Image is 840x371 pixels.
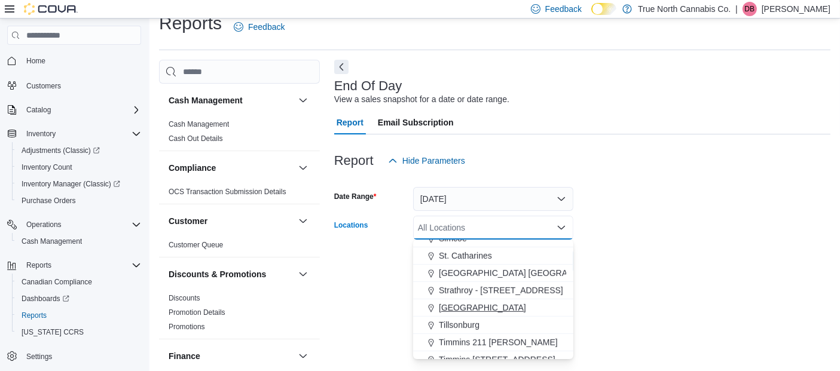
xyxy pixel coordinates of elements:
[24,3,78,15] img: Cova
[169,294,200,302] a: Discounts
[169,188,286,196] a: OCS Transaction Submission Details
[17,194,81,208] a: Purchase Orders
[22,127,141,141] span: Inventory
[17,143,141,158] span: Adjustments (Classic)
[22,179,120,189] span: Inventory Manager (Classic)
[169,241,223,249] a: Customer Queue
[17,177,125,191] a: Inventory Manager (Classic)
[17,325,88,339] a: [US_STATE] CCRS
[169,215,207,227] h3: Customer
[17,275,141,289] span: Canadian Compliance
[413,247,573,265] button: St. Catharines
[22,294,69,303] span: Dashboards
[413,351,573,369] button: Timmins [STREET_ADDRESS]
[12,142,146,159] a: Adjustments (Classic)
[169,162,294,174] button: Compliance
[2,348,146,365] button: Settings
[439,232,467,244] span: Simcoe
[439,336,558,348] span: Timmins 211 [PERSON_NAME]
[334,79,402,93] h3: End Of Day
[296,267,310,281] button: Discounts & Promotions
[26,129,56,139] span: Inventory
[22,237,82,246] span: Cash Management
[337,111,364,134] span: Report
[159,11,222,35] h1: Reports
[745,2,755,16] span: DB
[248,21,285,33] span: Feedback
[12,290,146,307] a: Dashboards
[22,349,141,364] span: Settings
[26,352,52,361] span: Settings
[12,233,146,250] button: Cash Management
[413,334,573,351] button: Timmins 211 [PERSON_NAME]
[169,322,205,332] span: Promotions
[22,79,66,93] a: Customers
[22,196,76,206] span: Purchase Orders
[12,176,146,192] a: Inventory Manager (Classic)
[439,302,526,314] span: [GEOGRAPHIC_DATA]
[22,327,84,337] span: [US_STATE] CCRS
[169,350,200,362] h3: Finance
[159,185,320,204] div: Compliance
[22,127,60,141] button: Inventory
[22,103,141,117] span: Catalog
[2,257,146,274] button: Reports
[159,291,320,339] div: Discounts & Promotions
[22,217,66,232] button: Operations
[26,105,51,115] span: Catalog
[169,94,294,106] button: Cash Management
[22,217,141,232] span: Operations
[591,15,592,16] span: Dark Mode
[557,223,566,232] button: Close list of options
[169,134,223,143] a: Cash Out Details
[12,159,146,176] button: Inventory Count
[12,307,146,324] button: Reports
[334,154,374,168] h3: Report
[2,102,146,118] button: Catalog
[169,187,286,197] span: OCS Transaction Submission Details
[169,268,294,280] button: Discounts & Promotions
[22,311,47,320] span: Reports
[591,3,616,16] input: Dark Mode
[22,78,141,93] span: Customers
[169,94,243,106] h3: Cash Management
[383,149,470,173] button: Hide Parameters
[2,52,146,69] button: Home
[26,81,61,91] span: Customers
[17,194,141,208] span: Purchase Orders
[638,2,731,16] p: True North Cannabis Co.
[439,284,563,296] span: Strathroy - [STREET_ADDRESS]
[545,3,582,15] span: Feedback
[413,265,573,282] button: [GEOGRAPHIC_DATA] [GEOGRAPHIC_DATA] [GEOGRAPHIC_DATA]
[229,15,289,39] a: Feedback
[17,143,105,158] a: Adjustments (Classic)
[22,54,50,68] a: Home
[159,117,320,151] div: Cash Management
[22,258,56,272] button: Reports
[17,234,87,249] a: Cash Management
[169,134,223,143] span: Cash Out Details
[169,120,229,128] a: Cash Management
[296,214,310,228] button: Customer
[735,2,738,16] p: |
[17,325,141,339] span: Washington CCRS
[12,192,146,209] button: Purchase Orders
[22,53,141,68] span: Home
[22,349,57,364] a: Settings
[743,2,757,16] div: Devin Bedard
[26,56,45,66] span: Home
[12,274,146,290] button: Canadian Compliance
[169,268,266,280] h3: Discounts & Promotions
[169,215,294,227] button: Customer
[169,350,294,362] button: Finance
[334,93,509,106] div: View a sales snapshot for a date or date range.
[22,146,100,155] span: Adjustments (Classic)
[169,323,205,331] a: Promotions
[22,103,56,117] button: Catalog
[2,216,146,233] button: Operations
[334,220,368,230] label: Locations
[17,308,51,323] a: Reports
[26,260,51,270] span: Reports
[439,319,479,331] span: Tillsonburg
